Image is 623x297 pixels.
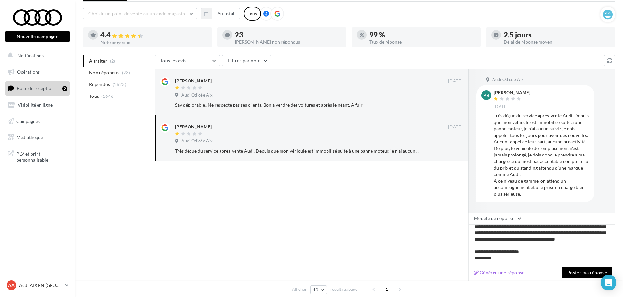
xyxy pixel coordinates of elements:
[113,82,126,87] span: (1623)
[83,8,197,19] button: Choisir un point de vente ou un code magasin
[494,90,530,95] div: [PERSON_NAME]
[4,81,71,95] a: Boîte de réception2
[16,134,43,140] span: Médiathèque
[471,269,527,276] button: Générer une réponse
[89,81,110,88] span: Répondus
[369,31,476,38] div: 99 %
[175,102,420,108] div: Sav déplorable,. Ne respecte pas ses clients. Bon a vendre des voitures et après le néant. A fuir
[244,7,261,21] div: Tous
[4,65,71,79] a: Opérations
[292,286,307,292] span: Afficher
[201,8,240,19] button: Au total
[88,11,185,16] span: Choisir un point de vente ou un code magasin
[18,102,53,108] span: Visibilité en ligne
[4,49,68,63] button: Notifications
[100,40,207,45] div: Note moyenne
[8,282,15,289] span: AA
[101,94,115,99] span: (1646)
[17,85,54,91] span: Boîte de réception
[310,285,327,294] button: 10
[562,267,612,278] button: Poster ma réponse
[160,58,187,63] span: Tous les avis
[4,98,71,112] a: Visibilité en ligne
[175,124,212,130] div: [PERSON_NAME]
[235,31,341,38] div: 23
[448,78,463,84] span: [DATE]
[492,77,524,82] span: Audi Odicée Aix
[313,287,319,292] span: 10
[448,124,463,130] span: [DATE]
[222,55,271,66] button: Filtrer par note
[155,55,220,66] button: Tous les avis
[181,138,213,144] span: Audi Odicée Aix
[494,112,589,197] div: Très déçue du service après-vente Audi. Depuis que mon véhicule est immobilisé suite à une panne ...
[212,8,240,19] button: Au total
[17,69,40,75] span: Opérations
[16,118,40,124] span: Campagnes
[175,148,420,154] div: Très déçue du service après-vente Audi. Depuis que mon véhicule est immobilisé suite à une panne ...
[504,40,610,44] div: Délai de réponse moyen
[330,286,357,292] span: résultats/page
[62,86,67,91] div: 2
[494,104,508,110] span: [DATE]
[89,93,99,99] span: Tous
[235,40,341,44] div: [PERSON_NAME] non répondus
[122,70,130,75] span: (23)
[601,275,616,290] div: Open Intercom Messenger
[17,53,44,58] span: Notifications
[4,130,71,144] a: Médiathèque
[175,78,212,84] div: [PERSON_NAME]
[5,31,70,42] button: Nouvelle campagne
[369,40,476,44] div: Taux de réponse
[4,114,71,128] a: Campagnes
[483,92,489,98] span: PB
[504,31,610,38] div: 2,5 jours
[382,284,392,294] span: 1
[100,31,207,39] div: 4.4
[89,69,119,76] span: Non répondus
[468,213,525,224] button: Modèle de réponse
[4,147,71,166] a: PLV et print personnalisable
[16,149,67,163] span: PLV et print personnalisable
[5,279,70,291] a: AA Audi AIX EN [GEOGRAPHIC_DATA]
[181,92,213,98] span: Audi Odicée Aix
[19,282,62,289] p: Audi AIX EN [GEOGRAPHIC_DATA]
